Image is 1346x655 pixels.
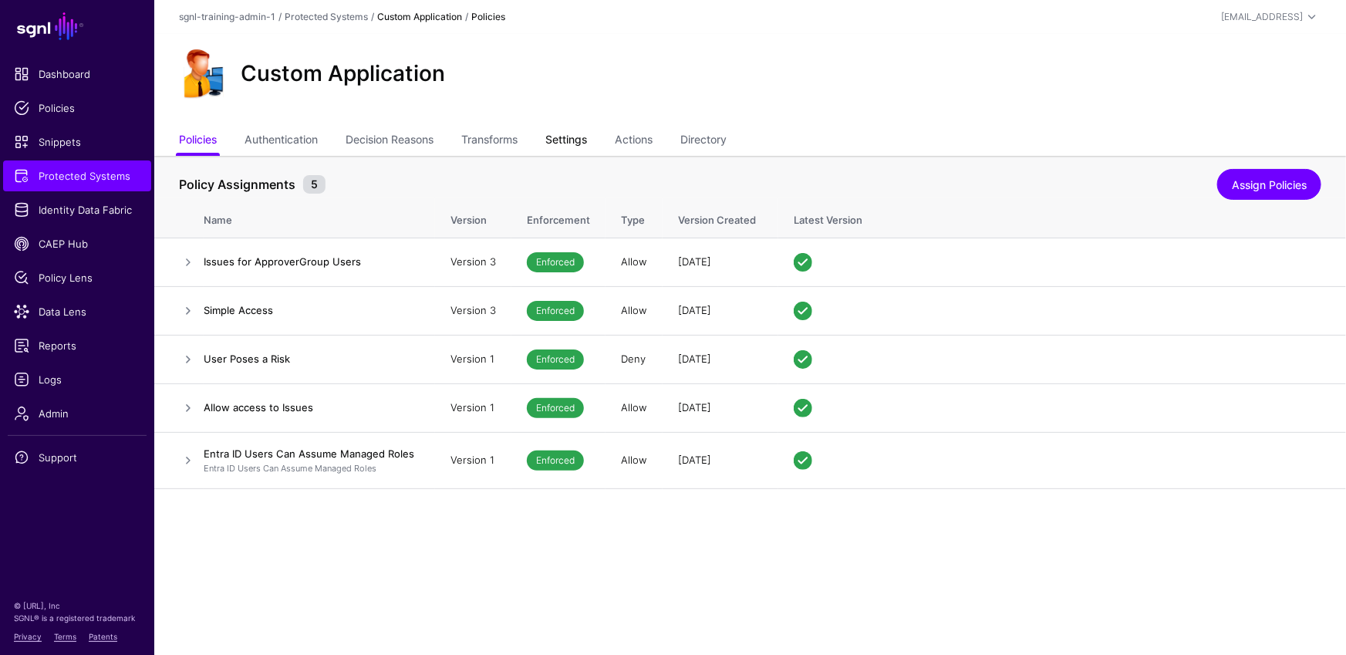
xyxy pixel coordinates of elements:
[346,127,433,156] a: Decision Reasons
[3,364,151,395] a: Logs
[462,10,471,24] div: /
[606,432,663,489] td: Allow
[245,127,318,156] a: Authentication
[606,335,663,383] td: Deny
[14,66,140,82] span: Dashboard
[204,303,420,317] h4: Simple Access
[14,632,42,641] a: Privacy
[204,352,420,366] h4: User Poses a Risk
[3,93,151,123] a: Policies
[179,127,217,156] a: Policies
[527,451,584,471] span: Enforced
[471,11,505,22] strong: Policies
[461,127,518,156] a: Transforms
[204,198,435,238] th: Name
[303,175,326,194] small: 5
[14,372,140,387] span: Logs
[3,330,151,361] a: Reports
[3,228,151,259] a: CAEP Hub
[545,127,587,156] a: Settings
[14,450,140,465] span: Support
[14,599,140,612] p: © [URL], Inc
[14,236,140,252] span: CAEP Hub
[285,11,368,22] a: Protected Systems
[14,612,140,624] p: SGNL® is a registered trademark
[241,61,445,87] h2: Custom Application
[14,100,140,116] span: Policies
[204,400,420,414] h4: Allow access to Issues
[435,198,511,238] th: Version
[3,59,151,89] a: Dashboard
[3,296,151,327] a: Data Lens
[678,304,711,316] span: [DATE]
[606,238,663,286] td: Allow
[14,338,140,353] span: Reports
[175,175,299,194] span: Policy Assignments
[14,270,140,285] span: Policy Lens
[179,11,275,22] a: sgnl-training-admin-1
[527,252,584,272] span: Enforced
[14,202,140,218] span: Identity Data Fabric
[511,198,606,238] th: Enforcement
[204,447,420,461] h4: Entra ID Users Can Assume Managed Roles
[435,432,511,489] td: Version 1
[54,632,76,641] a: Terms
[678,454,711,466] span: [DATE]
[3,398,151,429] a: Admin
[204,255,420,268] h4: Issues for ApproverGroup Users
[275,10,285,24] div: /
[778,198,1346,238] th: Latest Version
[678,401,711,414] span: [DATE]
[435,286,511,335] td: Version 3
[678,353,711,365] span: [DATE]
[9,9,145,43] a: SGNL
[14,168,140,184] span: Protected Systems
[435,335,511,383] td: Version 1
[435,238,511,286] td: Version 3
[606,286,663,335] td: Allow
[663,198,778,238] th: Version Created
[527,398,584,418] span: Enforced
[1221,10,1303,24] div: [EMAIL_ADDRESS]
[680,127,727,156] a: Directory
[3,194,151,225] a: Identity Data Fabric
[3,160,151,191] a: Protected Systems
[527,301,584,321] span: Enforced
[368,10,377,24] div: /
[606,198,663,238] th: Type
[3,262,151,293] a: Policy Lens
[3,127,151,157] a: Snippets
[377,11,462,22] strong: Custom Application
[204,462,420,475] p: Entra ID Users Can Assume Managed Roles
[678,255,711,268] span: [DATE]
[615,127,653,156] a: Actions
[179,49,228,99] img: svg+xml;base64,PHN2ZyB3aWR0aD0iOTgiIGhlaWdodD0iMTIyIiB2aWV3Qm94PSIwIDAgOTggMTIyIiBmaWxsPSJub25lIi...
[14,304,140,319] span: Data Lens
[14,406,140,421] span: Admin
[527,349,584,370] span: Enforced
[1217,169,1321,200] a: Assign Policies
[606,383,663,432] td: Allow
[14,134,140,150] span: Snippets
[89,632,117,641] a: Patents
[435,383,511,432] td: Version 1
